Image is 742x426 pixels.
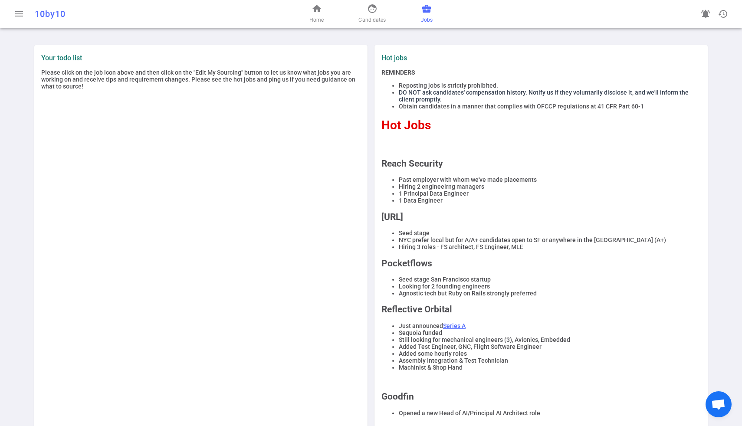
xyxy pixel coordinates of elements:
[381,258,701,269] h2: Pocketflows
[399,82,701,89] li: Reposting jobs is strictly prohibited.
[312,3,322,14] span: home
[443,322,466,329] a: Series A
[399,197,701,204] li: 1 Data Engineer
[381,158,701,169] h2: Reach Security
[399,103,701,110] li: Obtain candidates in a manner that complies with OFCCP regulations at 41 CFR Part 60-1
[714,5,732,23] button: Open history
[367,3,378,14] span: face
[399,243,701,250] li: Hiring 3 roles - FS architect, FS Engineer, MLE
[399,350,701,357] li: Added some hourly roles
[399,176,701,183] li: Past employer with whom we've made placements
[381,391,701,402] h2: Goodfin
[399,364,701,371] li: Machinist & Shop Hand
[399,357,701,364] li: Assembly Integration & Test Technician
[399,236,701,243] li: NYC prefer local but for A/A+ candidates open to SF or anywhere in the [GEOGRAPHIC_DATA] (A+)
[381,212,701,222] h2: [URL]
[358,3,386,24] a: Candidates
[381,118,431,132] span: Hot Jobs
[399,183,701,190] li: Hiring 2 engineeirng managers
[399,322,701,329] li: Just announced
[41,54,361,62] label: Your todo list
[399,276,701,283] li: Seed stage San Francisco startup
[706,391,732,417] a: Open chat
[421,3,432,14] span: business_center
[10,5,28,23] button: Open menu
[700,9,711,19] span: notifications_active
[399,290,701,297] li: Agnostic tech but Ruby on Rails strongly preferred
[399,229,701,236] li: Seed stage
[381,304,701,315] h2: Reflective Orbital
[399,336,701,343] li: Still looking for mechanical engineers (3), Avionics, Embedded
[399,410,701,416] li: Opened a new Head of AI/Principal AI Architect role
[41,69,355,90] span: Please click on the job icon above and then click on the "Edit My Sourcing" button to let us know...
[14,9,24,19] span: menu
[421,16,433,24] span: Jobs
[381,54,538,62] label: Hot jobs
[697,5,714,23] a: Go to see announcements
[381,69,415,76] strong: REMINDERS
[421,3,433,24] a: Jobs
[309,16,324,24] span: Home
[399,283,701,290] li: Looking for 2 founding engineers
[309,3,324,24] a: Home
[399,190,701,197] li: 1 Principal Data Engineer
[718,9,728,19] span: history
[399,343,701,350] li: Added Test Engineer, GNC, Flight Software Engineer
[358,16,386,24] span: Candidates
[35,9,244,19] div: 10by10
[399,89,689,103] span: DO NOT ask candidates' compensation history. Notify us if they voluntarily disclose it, and we'll...
[399,329,701,336] li: Sequoia funded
